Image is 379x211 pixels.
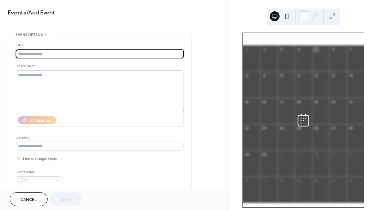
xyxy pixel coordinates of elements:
span: / Add Event [26,7,55,19]
div: 1 [279,152,284,157]
div: 17 [279,100,284,104]
div: Sat [327,33,343,45]
div: 18 [296,100,301,104]
div: 11 [331,178,336,183]
div: 3 [279,47,284,52]
div: 10 [279,73,284,78]
div: Event color [16,169,62,175]
span: Cancel [21,197,37,203]
div: 2 [262,47,266,52]
div: Thu [296,33,311,45]
div: Description [16,63,183,69]
div: 27 [331,126,336,131]
div: 1 [245,47,249,52]
div: 29 [245,152,249,157]
div: 5 [314,47,319,52]
div: 16 [262,100,266,104]
a: Events [8,7,26,19]
div: 25 [296,126,301,131]
div: Location [16,134,183,141]
div: 21 [349,100,353,104]
div: 5 [349,152,353,157]
div: 15 [245,100,249,104]
div: Mon [248,33,264,45]
div: 13 [331,73,336,78]
div: 4 [331,152,336,157]
div: 20 [331,100,336,104]
div: 12 [349,178,353,183]
div: 24 [279,126,284,131]
div: 30 [262,152,266,157]
span: Link to Google Maps [23,156,57,162]
div: 7 [262,178,266,183]
div: Sun [343,33,359,45]
div: 4 [296,47,301,52]
div: Title [16,42,183,49]
div: 11 [296,73,301,78]
div: 19 [314,100,319,104]
button: Cancel [10,192,48,206]
div: Fri [311,33,327,45]
div: 8 [245,73,249,78]
div: 9 [262,73,266,78]
div: 23 [262,126,266,131]
div: 6 [245,178,249,183]
div: Tue [264,33,280,45]
div: 26 [314,126,319,131]
div: 3 [314,152,319,157]
div: 2 [296,152,301,157]
div: 9 [296,178,301,183]
span: Event details [16,32,43,38]
div: 7 [349,47,353,52]
div: 14 [349,73,353,78]
div: 22 [245,126,249,131]
div: 8 [279,178,284,183]
div: Wed [280,33,296,45]
div: 6 [331,47,336,52]
div: 12 [314,73,319,78]
div: 10 [314,178,319,183]
div: 28 [349,126,353,131]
